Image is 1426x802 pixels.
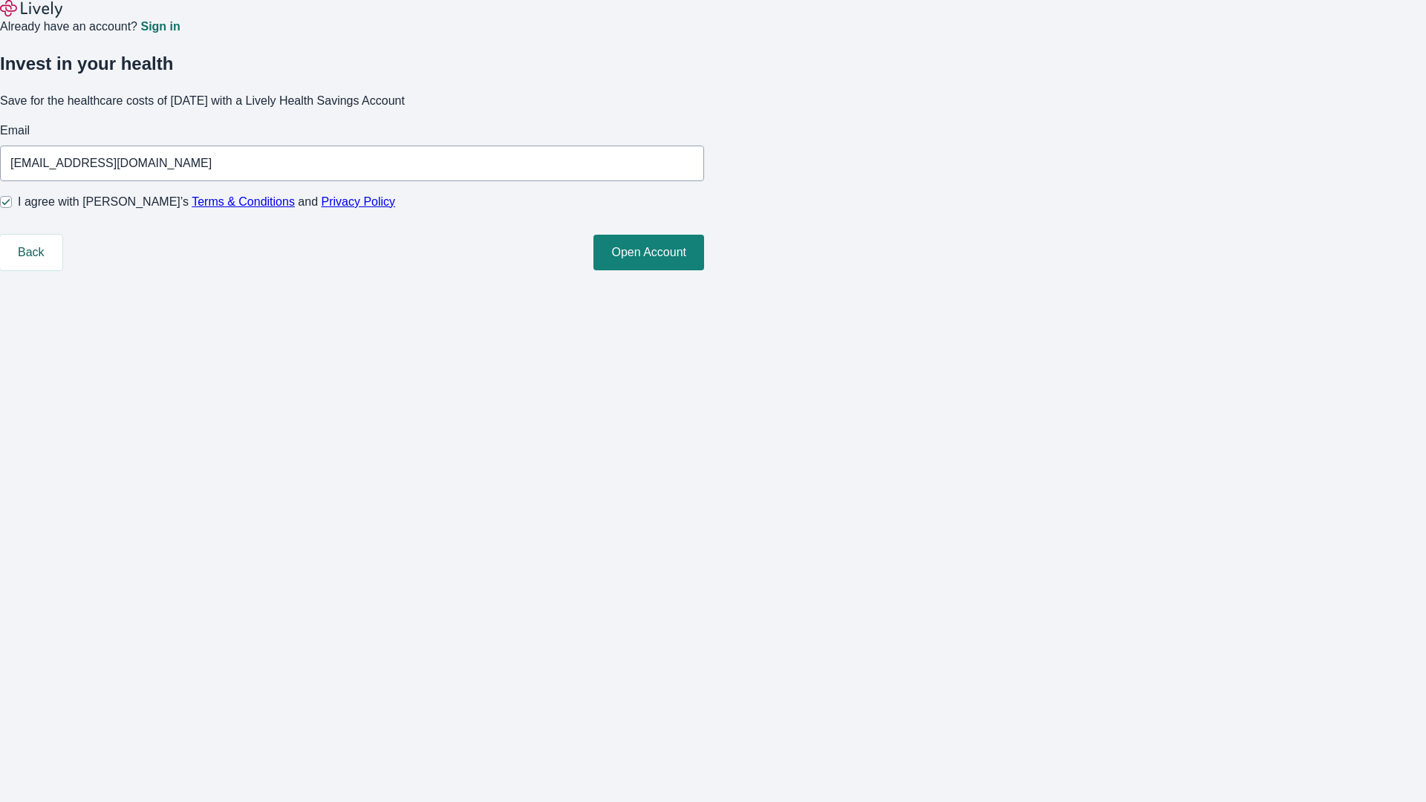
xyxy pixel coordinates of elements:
a: Privacy Policy [322,195,396,208]
button: Open Account [593,235,704,270]
span: I agree with [PERSON_NAME]’s and [18,193,395,211]
a: Sign in [140,21,180,33]
a: Terms & Conditions [192,195,295,208]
